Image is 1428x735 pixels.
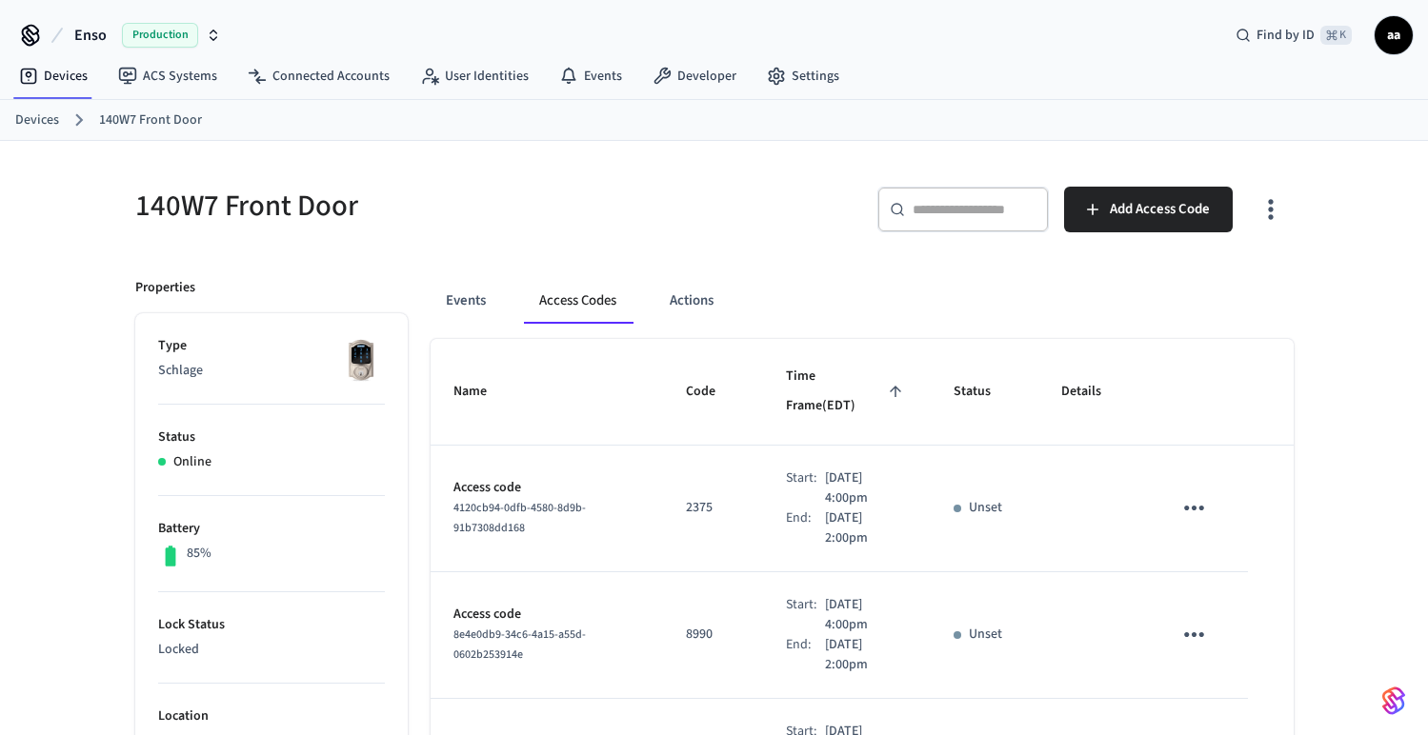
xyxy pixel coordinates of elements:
a: Settings [752,59,855,93]
p: Unset [969,625,1002,645]
div: Start: [786,595,826,635]
span: Production [122,23,198,48]
span: Status [954,377,1016,407]
span: Code [686,377,740,407]
p: Properties [135,278,195,298]
a: Events [544,59,637,93]
p: Status [158,427,385,447]
a: User Identities [405,59,544,93]
a: Devices [4,59,103,93]
span: Find by ID [1257,26,1315,45]
span: ⌘ K [1320,26,1352,45]
p: Access code [453,605,640,625]
button: Events [431,278,501,324]
div: End: [786,635,826,675]
p: [DATE] 4:00pm [825,595,908,635]
p: [DATE] 4:00pm [825,468,908,508]
a: Developer [637,59,752,93]
span: Time Frame(EDT) [786,362,909,422]
div: Find by ID⌘ K [1220,18,1367,52]
button: aa [1375,16,1413,54]
span: 8e4e0db9-34c6-4a15-a55d-0602b253914e [453,626,586,663]
span: Enso [74,24,107,47]
a: 140W7 Front Door [99,110,202,130]
p: Battery [158,519,385,539]
span: Details [1061,377,1126,407]
p: [DATE] 2:00pm [825,508,908,548]
a: Connected Accounts [232,59,405,93]
p: [DATE] 2:00pm [825,635,908,675]
p: Lock Status [158,615,385,635]
a: ACS Systems [103,59,232,93]
p: Online [173,452,211,472]
img: SeamLogoGradient.69752ec5.svg [1382,685,1405,716]
button: Access Codes [524,278,632,324]
p: Schlage [158,361,385,381]
p: Unset [969,498,1002,518]
span: Add Access Code [1110,197,1210,222]
span: Name [453,377,512,407]
p: Type [158,336,385,356]
div: ant example [431,278,1294,324]
a: Devices [15,110,59,130]
div: End: [786,508,826,548]
img: Schlage Sense Smart Deadbolt with Camelot Trim, Front [337,336,385,384]
button: Add Access Code [1064,187,1233,232]
p: 85% [187,544,211,564]
p: Access code [453,478,640,498]
div: Start: [786,468,826,508]
p: Locked [158,640,385,660]
span: aa [1377,18,1411,52]
span: 4120cb94-0dfb-4580-8d9b-91b7308dd168 [453,500,586,536]
p: Location [158,706,385,726]
button: Actions [654,278,729,324]
p: 8990 [686,625,740,645]
h5: 140W7 Front Door [135,187,703,226]
p: 2375 [686,498,740,518]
